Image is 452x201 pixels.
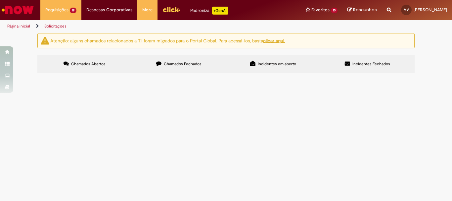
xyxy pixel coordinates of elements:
[70,8,76,13] span: 19
[50,37,285,43] ng-bind-html: Atenção: alguns chamados relacionados a T.I foram migrados para o Portal Global. Para acessá-los,...
[258,61,296,67] span: Incidentes em aberto
[142,7,153,13] span: More
[263,37,285,43] a: clicar aqui.
[86,7,132,13] span: Despesas Corporativas
[1,3,35,17] img: ServiceNow
[404,8,409,12] span: MV
[162,5,180,15] img: click_logo_yellow_360x200.png
[164,61,202,67] span: Chamados Fechados
[44,24,67,29] a: Solicitações
[414,7,447,13] span: [PERSON_NAME]
[311,7,330,13] span: Favoritos
[7,24,30,29] a: Página inicial
[212,7,228,15] p: +GenAi
[353,7,377,13] span: Rascunhos
[347,7,377,13] a: Rascunhos
[71,61,106,67] span: Chamados Abertos
[331,8,338,13] span: 15
[45,7,68,13] span: Requisições
[352,61,390,67] span: Incidentes Fechados
[190,7,228,15] div: Padroniza
[5,20,296,32] ul: Trilhas de página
